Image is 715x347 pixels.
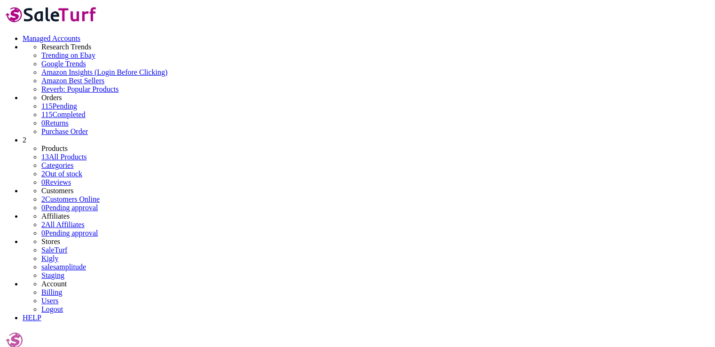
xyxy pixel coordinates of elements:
[41,119,45,127] span: 0
[41,110,52,118] span: 115
[41,187,711,195] li: Customers
[41,68,711,77] a: Amazon Insights (Login Before Clicking)
[41,195,45,203] span: 2
[23,136,26,144] span: 2
[41,153,86,161] a: 13All Products
[41,110,86,118] a: 115Completed
[41,246,67,254] a: SaleTurf
[41,212,711,221] li: Affiliates
[41,271,64,279] a: Staging
[41,195,100,203] a: 2Customers Online
[41,51,711,60] a: Trending on Ebay
[41,229,98,237] a: 0Pending approval
[41,102,52,110] span: 115
[41,102,711,110] a: 115Pending
[41,204,45,212] span: 0
[41,178,71,186] a: 0Reviews
[41,288,62,296] a: Billing
[41,178,45,186] span: 0
[41,43,711,51] li: Research Trends
[41,305,63,313] a: Logout
[41,161,73,169] a: Categories
[41,237,711,246] li: Stores
[23,34,80,42] a: Managed Accounts
[41,204,98,212] a: 0Pending approval
[41,280,711,288] li: Account
[41,85,711,94] a: Reverb: Popular Products
[41,229,45,237] span: 0
[41,153,49,161] span: 13
[41,263,86,271] a: salesamplitude
[41,221,45,229] span: 2
[41,297,58,305] a: Users
[41,119,69,127] a: 0Returns
[41,77,711,85] a: Amazon Best Sellers
[41,144,711,153] li: Products
[41,94,711,102] li: Orders
[4,4,99,25] img: SaleTurf
[41,254,58,262] a: Kigly
[41,127,88,135] a: Purchase Order
[41,60,711,68] a: Google Trends
[41,221,85,229] a: 2All Affiliates
[23,314,41,322] a: HELP
[41,170,45,178] span: 2
[41,170,82,178] a: 2Out of stock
